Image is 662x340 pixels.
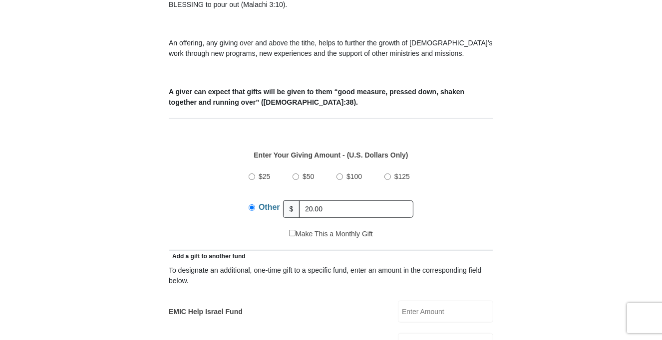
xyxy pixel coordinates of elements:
span: $125 [394,172,410,180]
span: $100 [346,172,362,180]
span: Add a gift to another fund [169,253,246,260]
input: Enter Amount [398,301,493,323]
span: Other [259,203,280,211]
label: EMIC Help Israel Fund [169,307,243,317]
b: A giver can expect that gifts will be given to them “good measure, pressed down, shaken together ... [169,88,464,106]
strong: Enter Your Giving Amount - (U.S. Dollars Only) [254,151,408,159]
p: An offering, any giving over and above the tithe, helps to further the growth of [DEMOGRAPHIC_DAT... [169,38,493,59]
input: Other Amount [299,200,413,218]
span: $50 [303,172,314,180]
span: $ [283,200,300,218]
span: $25 [259,172,270,180]
label: Make This a Monthly Gift [289,229,373,239]
div: To designate an additional, one-time gift to a specific fund, enter an amount in the correspondin... [169,265,493,286]
input: Make This a Monthly Gift [289,230,296,236]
